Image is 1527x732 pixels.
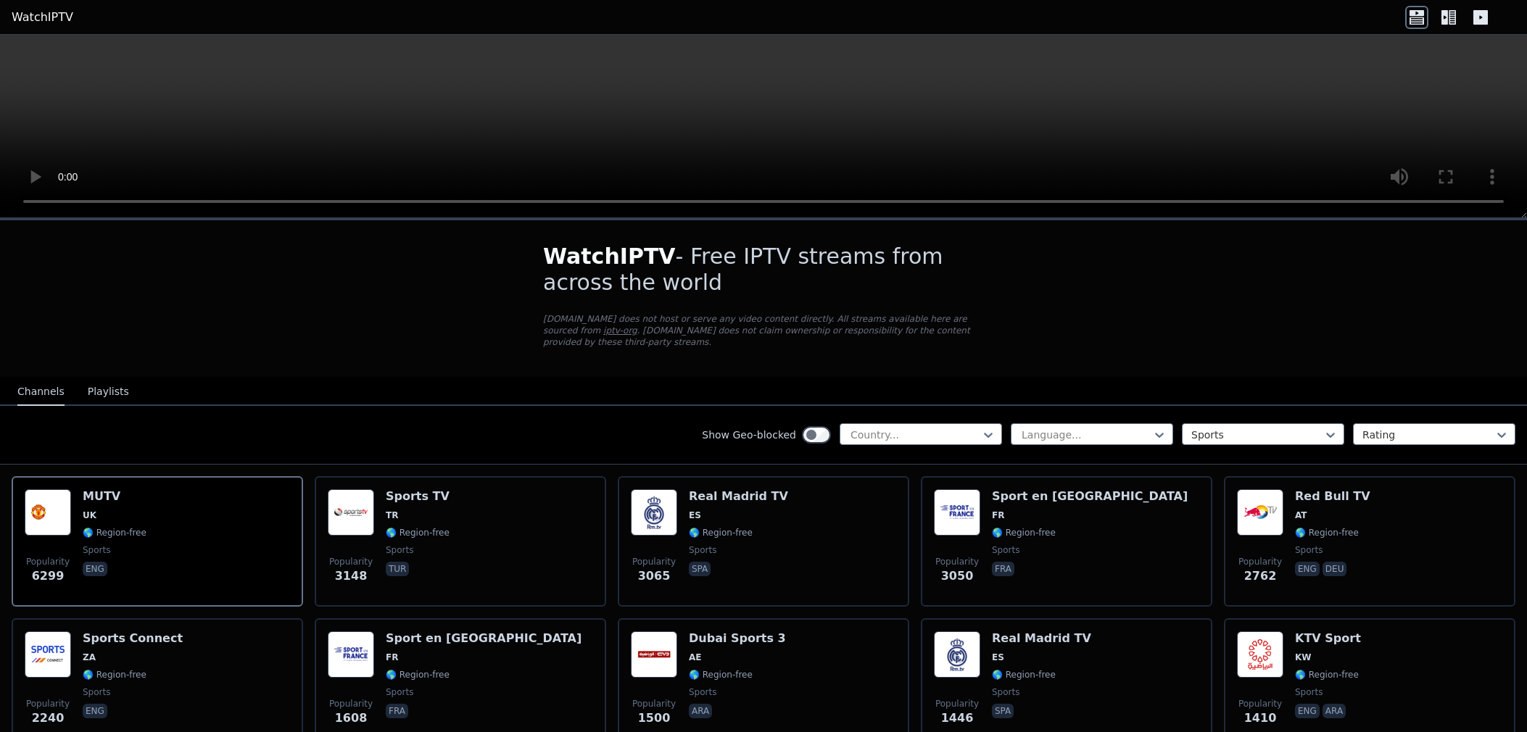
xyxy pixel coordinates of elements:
[26,698,70,710] span: Popularity
[992,652,1004,663] span: ES
[328,489,374,536] img: Sports TV
[386,489,450,504] h6: Sports TV
[25,489,71,536] img: MUTV
[386,652,398,663] span: FR
[689,562,711,576] p: spa
[689,527,753,538] span: 🌎 Region-free
[12,9,73,26] a: WatchIPTV
[386,544,413,556] span: sports
[992,686,1019,698] span: sports
[32,567,65,585] span: 6299
[992,704,1014,718] p: spa
[934,631,980,678] img: Real Madrid TV
[543,244,984,296] h1: - Free IPTV streams from across the world
[638,710,671,727] span: 1500
[83,631,183,646] h6: Sports Connect
[83,562,107,576] p: eng
[329,556,373,567] span: Popularity
[328,631,374,678] img: Sport en France
[1295,669,1359,681] span: 🌎 Region-free
[1323,704,1346,718] p: ara
[543,244,676,269] span: WatchIPTV
[88,378,129,406] button: Playlists
[83,489,146,504] h6: MUTV
[386,510,398,521] span: TR
[1295,527,1359,538] span: 🌎 Region-free
[386,527,450,538] span: 🌎 Region-free
[638,567,671,585] span: 3065
[1238,556,1282,567] span: Popularity
[83,652,96,663] span: ZA
[335,567,368,585] span: 3148
[992,489,1188,504] h6: Sport en [GEOGRAPHIC_DATA]
[1237,631,1283,678] img: KTV Sport
[335,710,368,727] span: 1608
[603,325,637,336] a: iptv-org
[83,704,107,718] p: eng
[992,527,1056,538] span: 🌎 Region-free
[543,313,984,348] p: [DOMAIN_NAME] does not host or serve any video content directly. All streams available here are s...
[26,556,70,567] span: Popularity
[386,669,450,681] span: 🌎 Region-free
[631,489,677,536] img: Real Madrid TV
[632,698,676,710] span: Popularity
[386,562,409,576] p: tur
[702,428,796,442] label: Show Geo-blocked
[992,562,1014,576] p: fra
[17,378,65,406] button: Channels
[1237,489,1283,536] img: Red Bull TV
[25,631,71,678] img: Sports Connect
[689,704,712,718] p: ara
[83,686,110,698] span: sports
[632,556,676,567] span: Popularity
[992,544,1019,556] span: sports
[689,510,701,521] span: ES
[1295,631,1361,646] h6: KTV Sport
[1295,489,1370,504] h6: Red Bull TV
[386,704,408,718] p: fra
[689,631,786,646] h6: Dubai Sports 3
[941,567,974,585] span: 3050
[83,669,146,681] span: 🌎 Region-free
[1238,698,1282,710] span: Popularity
[1295,652,1312,663] span: KW
[32,710,65,727] span: 2240
[83,510,96,521] span: UK
[1295,704,1320,718] p: eng
[1295,510,1307,521] span: AT
[83,527,146,538] span: 🌎 Region-free
[689,489,788,504] h6: Real Madrid TV
[1295,544,1323,556] span: sports
[689,652,701,663] span: AE
[992,669,1056,681] span: 🌎 Region-free
[934,489,980,536] img: Sport en France
[935,556,979,567] span: Popularity
[689,669,753,681] span: 🌎 Region-free
[935,698,979,710] span: Popularity
[631,631,677,678] img: Dubai Sports 3
[992,510,1004,521] span: FR
[83,544,110,556] span: sports
[992,631,1091,646] h6: Real Madrid TV
[1244,567,1277,585] span: 2762
[386,686,413,698] span: sports
[329,698,373,710] span: Popularity
[386,631,582,646] h6: Sport en [GEOGRAPHIC_DATA]
[1295,562,1320,576] p: eng
[941,710,974,727] span: 1446
[1244,710,1277,727] span: 1410
[1323,562,1347,576] p: deu
[689,686,716,698] span: sports
[689,544,716,556] span: sports
[1295,686,1323,698] span: sports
